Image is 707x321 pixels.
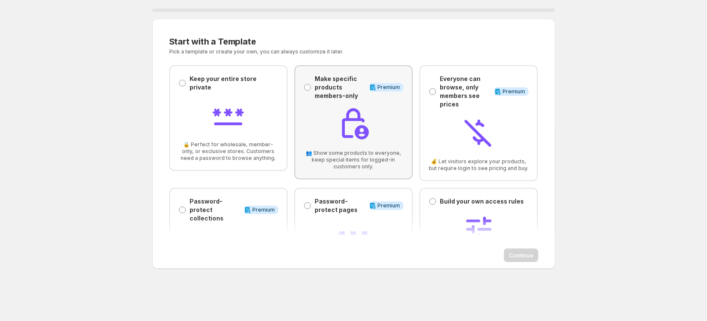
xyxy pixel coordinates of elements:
[315,75,366,100] p: Make specific products members-only
[336,107,370,141] img: Make specific products members-only
[169,36,256,47] span: Start with a Template
[190,197,240,223] p: Password-protect collections
[211,229,245,263] img: Password-protect collections
[503,88,525,95] span: Premium
[336,221,370,255] img: Password-protect pages
[462,212,496,246] img: Build your own access rules
[315,197,366,214] p: Password-protect pages
[429,158,528,172] span: 💰 Let visitors explore your products, but require login to see pricing and buy.
[190,75,278,92] p: Keep your entire store private
[462,115,496,149] img: Everyone can browse, only members see prices
[252,207,275,213] span: Premium
[169,48,438,55] p: Pick a template or create your own, you can always customize it later.
[440,197,524,206] p: Build your own access rules
[304,150,403,170] span: 👥 Show some products to everyone, keep special items for logged-in customers only.
[211,98,245,132] img: Keep your entire store private
[440,75,491,109] p: Everyone can browse, only members see prices
[377,84,400,91] span: Premium
[377,202,400,209] span: Premium
[179,141,278,162] span: 🔒 Perfect for wholesale, member-only, or exclusive stores. Customers need a password to browse an...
